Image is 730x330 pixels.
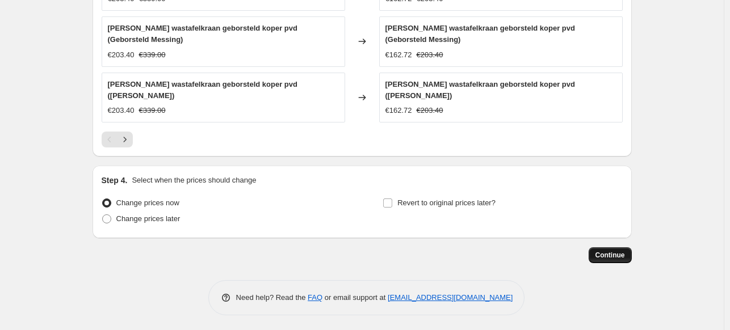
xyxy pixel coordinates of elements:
a: [EMAIL_ADDRESS][DOMAIN_NAME] [388,293,513,302]
strike: €339.00 [139,49,166,61]
nav: Pagination [102,132,133,147]
span: or email support at [322,293,388,302]
span: [PERSON_NAME] wastafelkraan geborsteld koper pvd (Geborsteld Messing) [385,24,575,44]
span: [PERSON_NAME] wastafelkraan geborsteld koper pvd (Geborsteld Messing) [108,24,297,44]
span: Continue [595,251,625,260]
span: [PERSON_NAME] wastafelkraan geborsteld koper pvd ([PERSON_NAME]) [108,80,297,100]
strike: €203.40 [417,49,443,61]
span: Change prices now [116,198,179,207]
span: Need help? Read the [236,293,308,302]
button: Continue [589,247,632,263]
a: FAQ [308,293,322,302]
div: €203.40 [108,105,135,116]
span: Revert to original prices later? [397,198,496,207]
span: [PERSON_NAME] wastafelkraan geborsteld koper pvd ([PERSON_NAME]) [385,80,575,100]
strike: €339.00 [139,105,166,116]
span: Change prices later [116,214,181,223]
button: Next [117,132,133,147]
div: €162.72 [385,49,412,61]
h2: Step 4. [102,175,128,186]
p: Select when the prices should change [132,175,256,186]
strike: €203.40 [417,105,443,116]
div: €203.40 [108,49,135,61]
div: €162.72 [385,105,412,116]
